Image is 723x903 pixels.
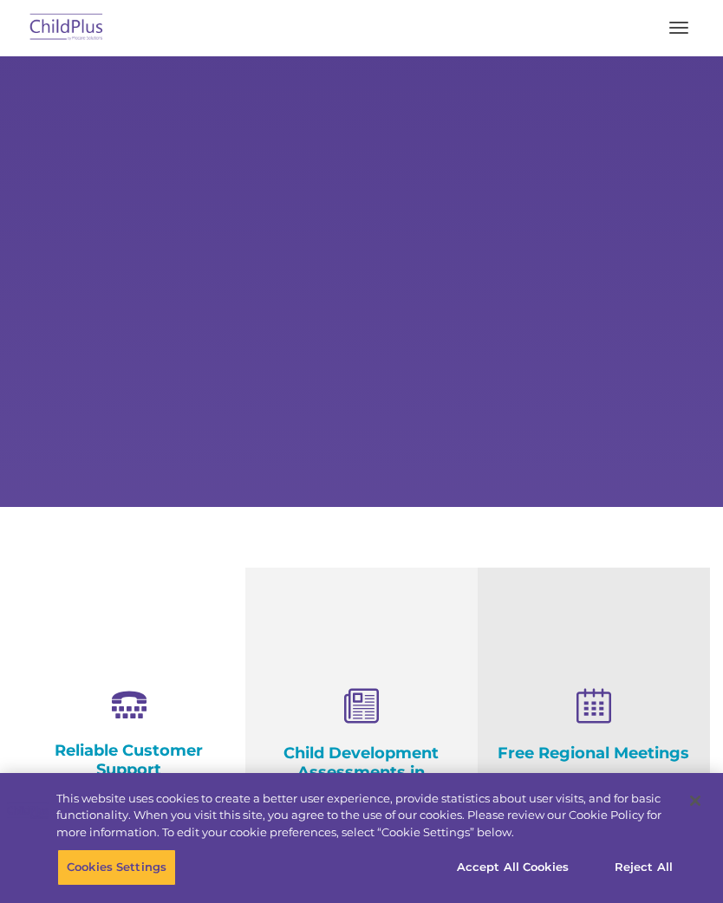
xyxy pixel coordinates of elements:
button: Cookies Settings [57,849,176,886]
button: Reject All [589,849,698,886]
h4: Reliable Customer Support [26,741,232,779]
button: Close [676,782,714,820]
h4: Child Development Assessments in ChildPlus [258,744,465,801]
img: ChildPlus by Procare Solutions [26,8,107,49]
button: Accept All Cookies [447,849,578,886]
div: This website uses cookies to create a better user experience, provide statistics about user visit... [56,790,673,841]
h4: Free Regional Meetings [491,744,697,763]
